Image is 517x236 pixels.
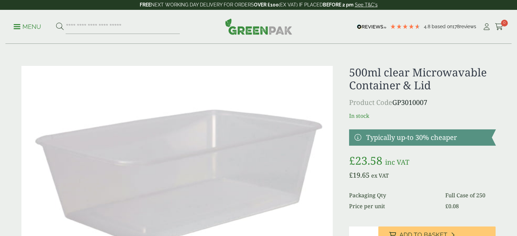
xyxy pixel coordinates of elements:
p: In stock [349,112,496,120]
span: 0 [501,20,508,26]
bdi: 19.65 [349,170,369,180]
dt: Packaging Qty [349,191,437,199]
i: Cart [495,23,503,30]
span: ex VAT [371,172,389,179]
h1: 500ml clear Microwavable Container & Lid [349,66,496,92]
dd: Full Case of 250 [445,191,496,199]
a: See T&C's [355,2,378,7]
strong: FREE [140,2,151,7]
bdi: 23.58 [349,153,382,168]
p: Menu [14,23,41,31]
span: reviews [460,24,476,29]
img: GreenPak Supplies [225,18,292,35]
a: 0 [495,22,503,32]
strong: BEFORE 2 pm [323,2,354,7]
p: GP3010007 [349,97,496,108]
bdi: 0.08 [445,202,459,210]
span: Based on [432,24,452,29]
dt: Price per unit [349,202,437,210]
span: £ [349,153,355,168]
div: 4.78 Stars [390,23,420,30]
span: £ [349,170,353,180]
i: My Account [482,23,491,30]
span: Product Code [349,98,392,107]
span: 178 [452,24,460,29]
span: £ [445,202,448,210]
strong: OVER £100 [254,2,279,7]
span: 4.8 [424,24,432,29]
span: inc VAT [385,158,409,167]
img: REVIEWS.io [357,24,386,29]
a: Menu [14,23,41,30]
